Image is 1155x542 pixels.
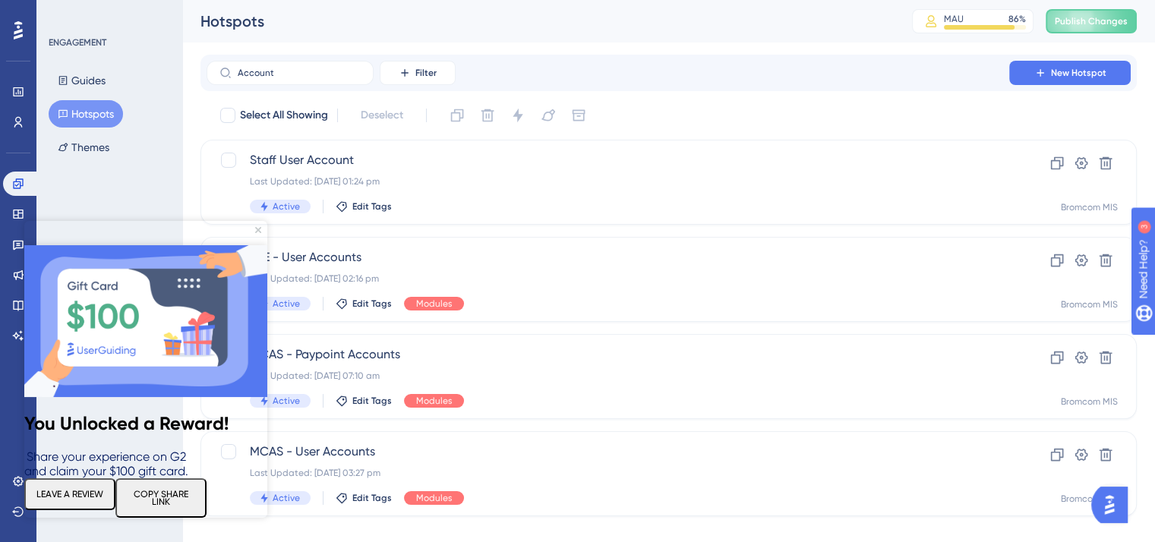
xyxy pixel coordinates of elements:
span: Edit Tags [352,298,392,310]
div: Last Updated: [DATE] 02:16 pm [250,273,966,285]
button: New Hotspot [1009,61,1131,85]
button: Edit Tags [336,492,392,504]
span: Select All Showing [240,106,328,124]
span: Filter [415,67,437,79]
div: Bromcom MIS [1061,493,1118,505]
span: Edit Tags [352,395,392,407]
span: Share your experience on G2 [2,228,162,243]
div: Bromcom MIS [1061,395,1118,408]
span: Modules [416,298,452,310]
span: Active [273,200,300,213]
span: Staff User Account [250,151,966,169]
span: Active [273,395,300,407]
span: Edit Tags [352,492,392,504]
div: Bromcom MIS [1061,201,1118,213]
span: New Hotspot [1051,67,1106,79]
span: Modules [416,492,452,504]
button: Guides [49,67,115,94]
div: Hotspots [200,11,874,32]
div: ENGAGEMENT [49,36,106,49]
span: VLE - User Accounts [250,248,966,266]
button: Hotspots [49,100,123,128]
span: Publish Changes [1055,15,1128,27]
button: Publish Changes [1046,9,1137,33]
span: MCAS - Paypoint Accounts [250,345,966,364]
span: Active [273,298,300,310]
div: Last Updated: [DATE] 07:10 am [250,370,966,382]
div: MAU [944,13,964,25]
input: Search [238,68,361,78]
div: 3 [106,8,110,20]
button: Edit Tags [336,200,392,213]
span: Active [273,492,300,504]
div: Bromcom MIS [1061,298,1118,310]
span: Deselect [361,106,403,124]
button: COPY SHARE LINK [91,257,182,297]
span: Modules [416,395,452,407]
div: Last Updated: [DATE] 03:27 pm [250,467,966,479]
button: Themes [49,134,118,161]
button: Edit Tags [336,298,392,310]
button: Filter [380,61,456,85]
iframe: UserGuiding AI Assistant Launcher [1091,482,1137,528]
div: 86 % [1008,13,1026,25]
div: Last Updated: [DATE] 01:24 pm [250,175,966,187]
span: Need Help? [36,4,95,22]
span: MCAS - User Accounts [250,443,966,461]
button: Edit Tags [336,395,392,407]
button: Deselect [347,102,417,129]
span: Edit Tags [352,200,392,213]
